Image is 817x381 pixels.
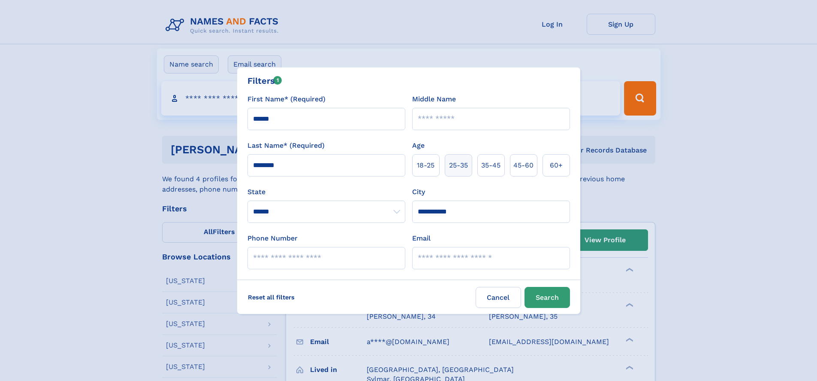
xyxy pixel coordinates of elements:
span: 25‑35 [449,160,468,171]
label: State [247,187,405,197]
span: 60+ [550,160,563,171]
label: Middle Name [412,94,456,104]
span: 35‑45 [481,160,500,171]
span: 18‑25 [417,160,434,171]
label: Age [412,140,425,151]
label: Email [412,233,431,244]
div: Filters [247,74,282,87]
label: Phone Number [247,233,298,244]
label: Cancel [476,287,521,308]
label: Reset all filters [242,287,300,308]
label: Last Name* (Required) [247,140,325,151]
span: 45‑60 [513,160,534,171]
label: City [412,187,425,197]
button: Search [525,287,570,308]
label: First Name* (Required) [247,94,326,104]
